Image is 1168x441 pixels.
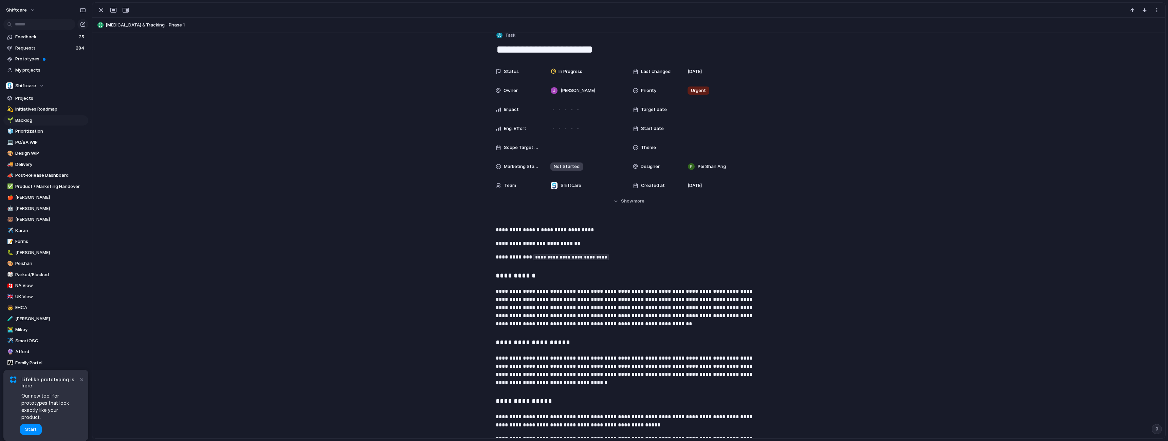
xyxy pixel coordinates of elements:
[6,183,13,190] button: ✅
[21,377,78,389] span: Lifelike prototyping is here
[6,304,13,311] button: 🧒
[3,170,88,180] div: 📣Post-Release Dashboard
[495,31,517,40] button: Task
[559,68,582,75] span: In Progress
[106,22,1162,28] span: [MEDICAL_DATA] & Tracking - Phase 1
[7,128,12,135] div: 🧊
[504,163,539,170] span: Marketing Status
[15,216,86,223] span: [PERSON_NAME]
[15,139,86,146] span: PO/BA WIP
[6,216,13,223] button: 🐻
[15,82,36,89] span: Shiftcare
[7,315,12,323] div: 🧪
[15,304,86,311] span: EHCA
[3,303,88,313] a: 🧒EHCA
[15,315,86,322] span: [PERSON_NAME]
[641,163,660,170] span: Designer
[3,281,88,291] a: 🇨🇦NA View
[3,32,88,42] a: Feedback25
[7,106,12,113] div: 💫
[3,258,88,269] a: 🎨Peishan
[15,34,77,40] span: Feedback
[641,106,667,113] span: Target date
[641,125,664,132] span: Start date
[3,104,88,114] a: 💫Initiatives Roadmap
[3,181,88,192] div: ✅Product / Marketing Handover
[15,205,86,212] span: [PERSON_NAME]
[3,137,88,148] div: 💻PO/BA WIP
[3,248,88,258] div: 🐛[PERSON_NAME]
[6,249,13,256] button: 🐛
[3,226,88,236] a: ✈️Karan
[15,249,86,256] span: [PERSON_NAME]
[3,270,88,280] a: 🎲Parked/Blocked
[688,68,702,75] span: [DATE]
[15,348,86,355] span: Afford
[15,360,86,366] span: Family Portal
[3,369,88,379] a: 💸Quotes
[15,282,86,289] span: NA View
[6,338,13,344] button: ✈️
[6,227,13,234] button: ✈️
[15,56,86,62] span: Prototypes
[6,260,13,267] button: 🎨
[7,238,12,246] div: 📝
[6,293,13,300] button: 🇬🇧
[504,182,516,189] span: Team
[3,148,88,158] a: 🎨Design WIP
[79,34,86,40] span: 25
[7,160,12,168] div: 🚚
[6,150,13,157] button: 🎨
[7,205,12,212] div: 🤖
[15,95,86,102] span: Projects
[641,87,656,94] span: Priority
[3,192,88,203] div: 🍎[PERSON_NAME]
[3,336,88,346] div: ✈️SmartOSC
[6,106,13,113] button: 💫
[641,68,671,75] span: Last changed
[7,227,12,234] div: ✈️
[641,182,665,189] span: Created at
[7,326,12,334] div: 👨‍💻
[7,172,12,179] div: 📣
[691,87,706,94] span: Urgent
[641,144,656,151] span: Theme
[561,87,595,94] span: [PERSON_NAME]
[15,45,74,52] span: Requests
[3,115,88,126] div: 🌱Backlog
[7,194,12,202] div: 🍎
[7,260,12,268] div: 🎨
[6,326,13,333] button: 👨‍💻
[3,204,88,214] a: 🤖[PERSON_NAME]
[15,128,86,135] span: Prioritization
[77,375,86,383] button: Dismiss
[7,359,12,367] div: 👪
[7,282,12,290] div: 🇨🇦
[7,116,12,124] div: 🌱
[6,348,13,355] button: 🔮
[15,117,86,124] span: Backlog
[504,87,518,94] span: Owner
[15,150,86,157] span: Design WIP
[3,292,88,302] div: 🇬🇧UK View
[505,32,515,39] span: Task
[7,150,12,157] div: 🎨
[3,347,88,357] a: 🔮Afford
[6,315,13,322] button: 🧪
[496,195,762,207] button: Showmore
[7,183,12,190] div: ✅
[6,161,13,168] button: 🚚
[6,238,13,245] button: 📝
[6,117,13,124] button: 🌱
[3,159,88,170] a: 🚚Delivery
[7,337,12,345] div: ✈️
[3,358,88,368] div: 👪Family Portal
[698,163,726,170] span: Pei Shan Ang
[504,68,519,75] span: Status
[6,205,13,212] button: 🤖
[6,139,13,146] button: 💻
